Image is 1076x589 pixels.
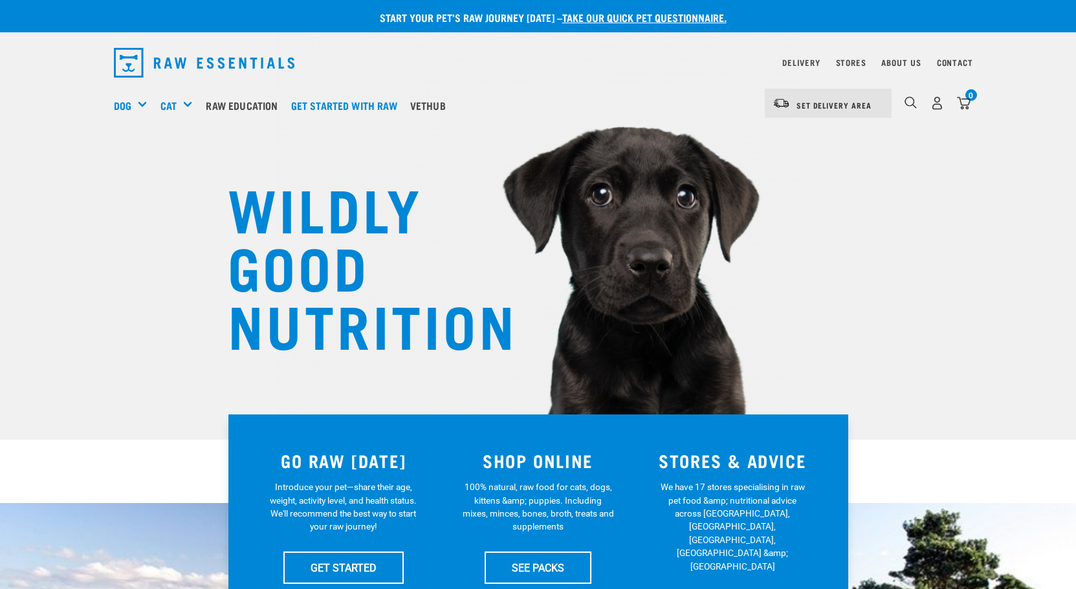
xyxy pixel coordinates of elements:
[965,89,977,101] div: 0
[643,451,822,471] h3: STORES & ADVICE
[957,96,971,110] img: home-icon@2x.png
[160,98,177,113] a: Cat
[930,96,944,110] img: user.png
[657,480,809,573] p: We have 17 stores specialising in raw pet food &amp; nutritional advice across [GEOGRAPHIC_DATA],...
[782,60,820,65] a: Delivery
[773,98,790,109] img: van-moving.png
[104,43,973,83] nav: dropdown navigation
[254,451,434,471] h3: GO RAW [DATE]
[267,480,419,533] p: Introduce your pet—share their age, weight, activity level, and health status. We'll recommend th...
[283,552,404,584] a: GET STARTED
[228,178,487,352] h1: WILDLY GOOD NUTRITION
[288,80,407,131] a: Get started with Raw
[114,48,295,78] img: Raw Essentials Logo
[462,480,614,533] p: 100% natural, raw food for cats, dogs, kittens &amp; puppies. Including mixes, minces, bones, bro...
[836,60,866,65] a: Stores
[881,60,921,65] a: About Us
[448,451,628,471] h3: SHOP ONLINE
[562,14,727,20] a: take our quick pet questionnaire.
[203,80,287,131] a: Raw Education
[905,96,917,109] img: home-icon-1@2x.png
[114,98,131,113] a: Dog
[485,552,591,584] a: SEE PACKS
[796,103,872,107] span: Set Delivery Area
[937,60,973,65] a: Contact
[407,80,456,131] a: Vethub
